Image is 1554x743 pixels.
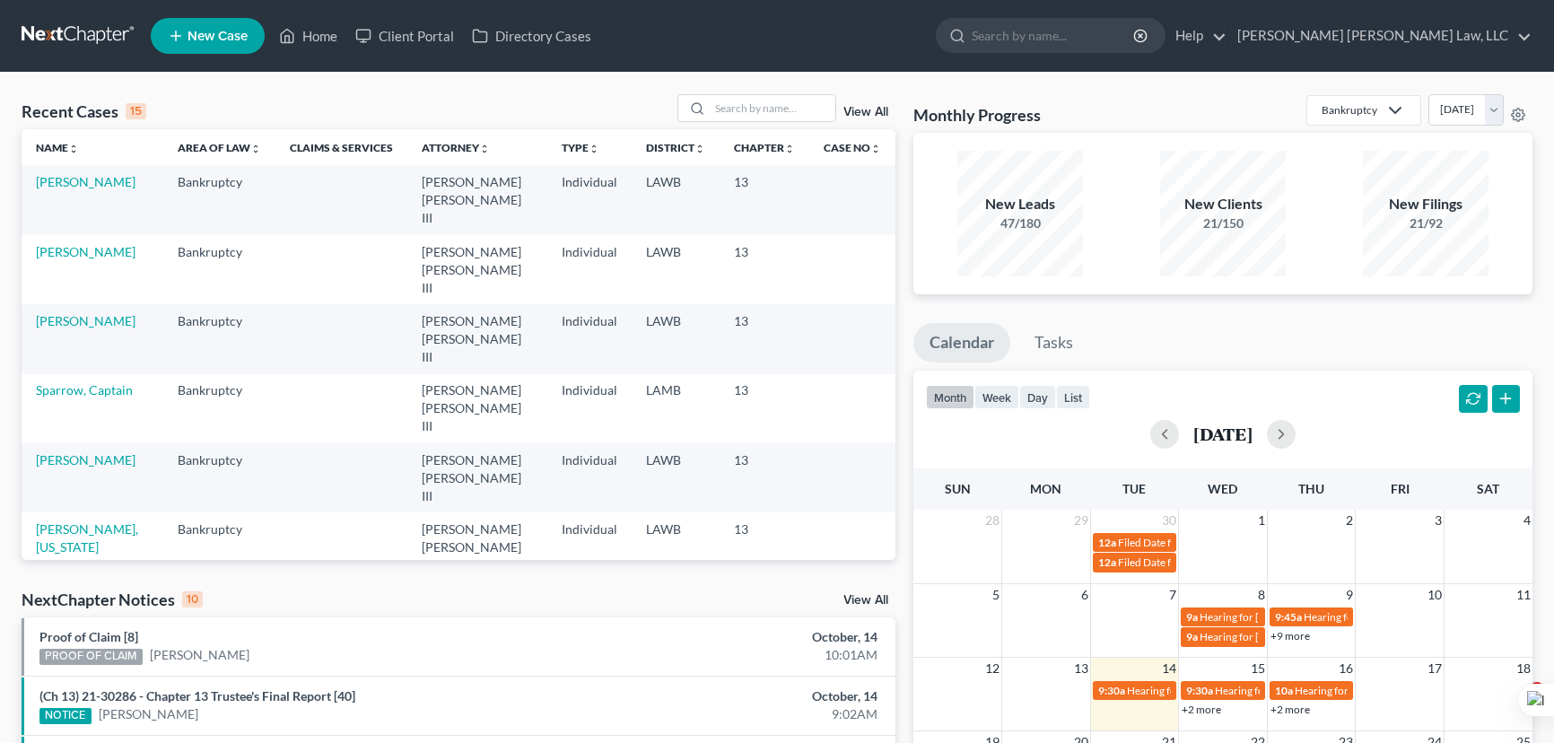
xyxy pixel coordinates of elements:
[1215,684,1510,697] span: Hearing for [US_STATE] Safety Association of Timbermen - Self I
[36,452,135,468] a: [PERSON_NAME]
[913,104,1041,126] h3: Monthly Progress
[1344,584,1355,606] span: 9
[632,235,720,304] td: LAWB
[547,165,632,234] td: Individual
[188,30,248,43] span: New Case
[36,382,133,398] a: Sparrow, Captain
[1166,20,1227,52] a: Help
[1304,610,1444,624] span: Hearing for [PERSON_NAME]
[163,235,275,304] td: Bankruptcy
[1363,214,1489,232] div: 21/92
[610,646,877,664] div: 10:01AM
[1295,684,1435,697] span: Hearing for [PERSON_NAME]
[1127,684,1422,697] span: Hearing for [US_STATE] Safety Association of Timbermen - Self I
[1160,510,1178,531] span: 30
[1122,481,1146,496] span: Tue
[178,141,261,154] a: Area of Lawunfold_more
[346,20,463,52] a: Client Portal
[945,481,971,496] span: Sun
[1200,610,1340,624] span: Hearing for [PERSON_NAME]
[1160,214,1286,232] div: 21/150
[163,374,275,443] td: Bankruptcy
[824,141,881,154] a: Case Nounfold_more
[1098,536,1116,549] span: 12a
[1344,510,1355,531] span: 2
[1160,658,1178,679] span: 14
[974,385,1019,409] button: week
[1193,424,1253,443] h2: [DATE]
[163,304,275,373] td: Bankruptcy
[1098,684,1125,697] span: 9:30a
[1208,481,1237,496] span: Wed
[1249,658,1267,679] span: 15
[843,106,888,118] a: View All
[407,512,547,581] td: [PERSON_NAME] [PERSON_NAME] III
[632,512,720,581] td: LAWB
[547,304,632,373] td: Individual
[163,512,275,581] td: Bankruptcy
[784,144,795,154] i: unfold_more
[1337,658,1355,679] span: 16
[1477,481,1499,496] span: Sat
[1256,510,1267,531] span: 1
[163,443,275,512] td: Bankruptcy
[22,589,203,610] div: NextChapter Notices
[1056,385,1090,409] button: list
[479,144,490,154] i: unfold_more
[150,646,249,664] a: [PERSON_NAME]
[39,629,138,644] a: Proof of Claim [8]
[734,141,795,154] a: Chapterunfold_more
[275,129,407,165] th: Claims & Services
[610,705,877,723] div: 9:02AM
[39,688,355,704] a: (Ch 13) 21-30286 - Chapter 13 Trustee's Final Report [40]
[1018,323,1089,363] a: Tasks
[720,165,809,234] td: 13
[1426,584,1444,606] span: 10
[547,235,632,304] td: Individual
[1493,682,1536,725] iframe: Intercom live chat
[36,244,135,259] a: [PERSON_NAME]
[632,443,720,512] td: LAWB
[589,144,599,154] i: unfold_more
[983,510,1001,531] span: 28
[991,584,1001,606] span: 5
[646,141,705,154] a: Districtunfold_more
[36,521,138,555] a: [PERSON_NAME], [US_STATE]
[632,304,720,373] td: LAWB
[720,374,809,443] td: 13
[957,194,1083,214] div: New Leads
[1167,584,1178,606] span: 7
[547,443,632,512] td: Individual
[36,313,135,328] a: [PERSON_NAME]
[407,443,547,512] td: [PERSON_NAME] [PERSON_NAME] III
[1270,629,1310,642] a: +9 more
[270,20,346,52] a: Home
[182,591,203,608] div: 10
[1098,555,1116,569] span: 12a
[1186,610,1198,624] span: 9a
[957,214,1083,232] div: 47/180
[562,141,599,154] a: Typeunfold_more
[39,649,143,665] div: PROOF OF CLAIM
[1530,682,1544,696] span: 3
[1118,555,1268,569] span: Filed Date for [PERSON_NAME]
[547,374,632,443] td: Individual
[1270,703,1310,716] a: +2 more
[1182,703,1221,716] a: +2 more
[1515,658,1532,679] span: 18
[694,144,705,154] i: unfold_more
[1072,658,1090,679] span: 13
[1522,510,1532,531] span: 4
[163,165,275,234] td: Bankruptcy
[463,20,600,52] a: Directory Cases
[632,374,720,443] td: LAMB
[843,594,888,607] a: View All
[926,385,974,409] button: month
[1363,194,1489,214] div: New Filings
[36,141,79,154] a: Nameunfold_more
[1391,481,1410,496] span: Fri
[720,304,809,373] td: 13
[1072,510,1090,531] span: 29
[720,512,809,581] td: 13
[1200,630,1340,643] span: Hearing for [PERSON_NAME]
